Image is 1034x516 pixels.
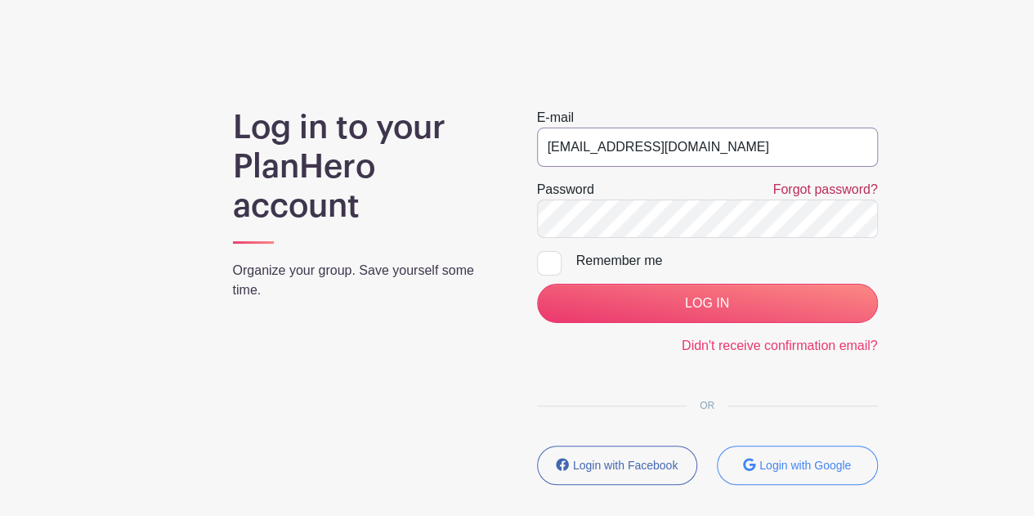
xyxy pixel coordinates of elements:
[537,284,878,323] input: LOG IN
[537,180,594,200] label: Password
[717,446,878,485] button: Login with Google
[687,400,727,411] span: OR
[759,459,851,472] small: Login with Google
[772,182,877,196] a: Forgot password?
[576,251,878,271] div: Remember me
[537,446,698,485] button: Login with Facebook
[537,108,574,128] label: E-mail
[573,459,678,472] small: Login with Facebook
[537,128,878,167] input: e.g. julie@eventco.com
[682,339,878,352] a: Didn't receive confirmation email?
[233,261,498,300] p: Organize your group. Save yourself some time.
[233,108,498,226] h1: Log in to your PlanHero account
